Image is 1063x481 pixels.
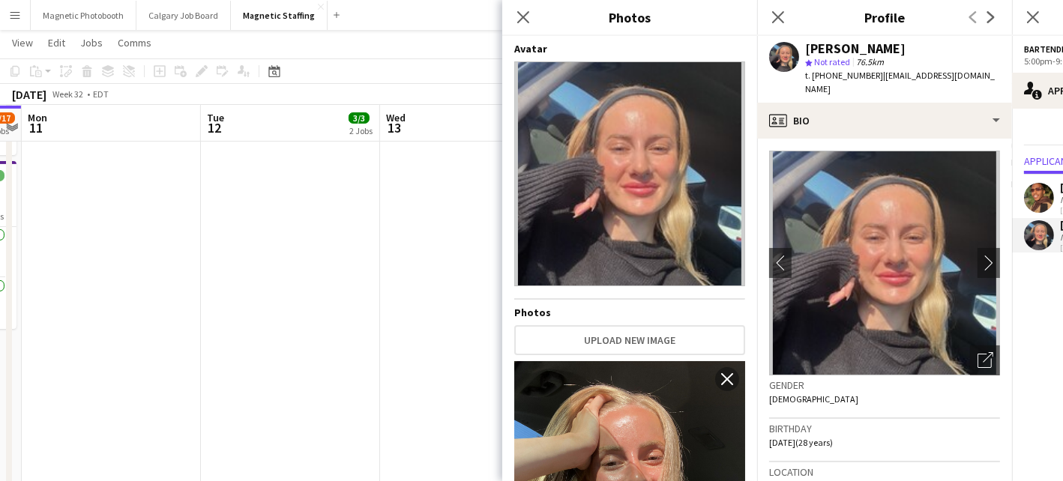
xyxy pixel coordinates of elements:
[80,36,103,49] span: Jobs
[769,422,1000,435] h3: Birthday
[970,345,1000,375] div: Open photos pop-in
[6,33,39,52] a: View
[349,125,373,136] div: 2 Jobs
[769,393,858,405] span: [DEMOGRAPHIC_DATA]
[769,437,833,448] span: [DATE] (28 years)
[769,465,1000,479] h3: Location
[25,119,47,136] span: 11
[112,33,157,52] a: Comms
[28,111,47,124] span: Mon
[514,306,745,319] h4: Photos
[118,36,151,49] span: Comms
[48,36,65,49] span: Edit
[384,119,406,136] span: 13
[514,61,745,286] img: Crew avatar
[42,33,71,52] a: Edit
[207,111,224,124] span: Tue
[231,1,328,30] button: Magnetic Staffing
[757,103,1012,139] div: Bio
[757,7,1012,27] h3: Profile
[136,1,231,30] button: Calgary Job Board
[12,36,33,49] span: View
[805,70,883,81] span: t. [PHONE_NUMBER]
[814,56,850,67] span: Not rated
[49,88,87,100] span: Week 32
[805,70,995,94] span: | [EMAIL_ADDRESS][DOMAIN_NAME]
[205,119,224,136] span: 12
[12,87,46,102] div: [DATE]
[769,378,1000,392] h3: Gender
[74,33,109,52] a: Jobs
[386,111,406,124] span: Wed
[805,42,906,55] div: [PERSON_NAME]
[514,42,745,55] h4: Avatar
[93,88,109,100] div: EDT
[502,7,757,27] h3: Photos
[514,325,745,355] button: Upload new image
[349,112,370,124] span: 3/3
[31,1,136,30] button: Magnetic Photobooth
[769,151,1000,375] img: Crew avatar or photo
[853,56,887,67] span: 76.5km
